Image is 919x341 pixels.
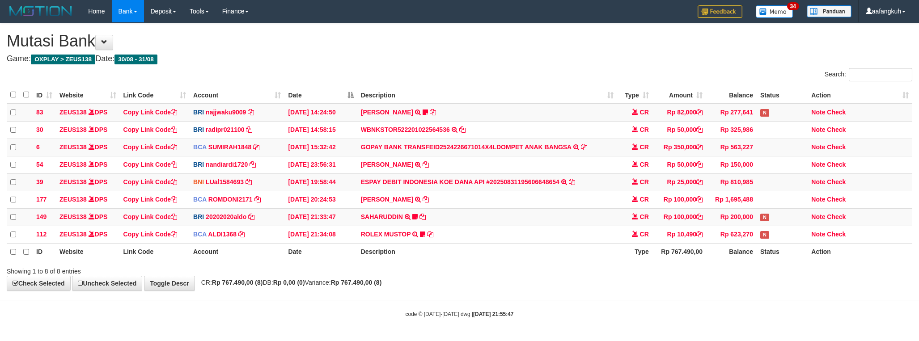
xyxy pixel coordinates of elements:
th: Date [284,243,357,261]
td: DPS [56,104,120,122]
a: radipr021100 [206,126,244,133]
a: Note [811,213,825,220]
span: 39 [36,178,43,185]
a: Copy 20202020aldo to clipboard [248,213,254,220]
span: 83 [36,109,43,116]
td: Rp 25,000 [652,173,706,191]
img: panduan.png [807,5,851,17]
a: ESPAY DEBIT INDONESIA KOE DANA API #20250831195606648654 [361,178,559,185]
span: CR [640,161,649,168]
span: 6 [36,143,40,151]
img: MOTION_logo.png [7,4,75,18]
a: ROMDONI2171 [208,196,253,203]
a: [PERSON_NAME] [361,196,413,203]
td: Rp 82,000 [652,104,706,122]
a: WBNKSTOR522201022564536 [361,126,450,133]
a: Copy WBNKSTOR522201022564536 to clipboard [459,126,466,133]
td: DPS [56,173,120,191]
a: Copy TARI PRATIWI to clipboard [430,109,436,116]
a: Copy radipr021100 to clipboard [246,126,252,133]
a: Note [811,161,825,168]
span: CR [640,126,649,133]
a: Copy Rp 100,000 to clipboard [696,213,703,220]
img: Feedback.jpg [698,5,742,18]
td: [DATE] 19:58:44 [284,173,357,191]
a: Copy Link Code [123,109,178,116]
td: Rp 277,641 [706,104,757,122]
a: Check [827,109,846,116]
a: nandiardi1720 [206,161,248,168]
a: 20202020aldo [206,213,246,220]
td: DPS [56,121,120,139]
span: BRI [193,213,204,220]
td: Rp 563,227 [706,139,757,156]
th: Balance [706,86,757,104]
a: Copy ROLEX MUSTOP to clipboard [427,231,433,238]
td: DPS [56,139,120,156]
span: 112 [36,231,47,238]
a: Copy Link Code [123,231,178,238]
th: Website [56,243,120,261]
a: ZEUS138 [59,213,87,220]
a: ROLEX MUSTOP [361,231,411,238]
span: 30 [36,126,43,133]
a: Copy Rp 100,000 to clipboard [696,196,703,203]
th: Type: activate to sort column ascending [617,86,652,104]
th: Action [808,243,912,261]
a: Copy VALENTINO LAHU to clipboard [423,161,429,168]
a: Copy Rp 350,000 to clipboard [696,143,703,151]
span: 149 [36,213,47,220]
span: CR [640,196,649,203]
a: Check [827,231,846,238]
span: CR [640,213,649,220]
td: Rp 325,986 [706,121,757,139]
a: ZEUS138 [59,143,87,151]
th: Website: activate to sort column ascending [56,86,120,104]
th: Description [357,243,617,261]
td: [DATE] 14:24:50 [284,104,357,122]
a: Check [827,143,846,151]
a: Copy Link Code [123,213,178,220]
th: Type [617,243,652,261]
a: Copy LUal1584693 to clipboard [246,178,252,185]
small: code © [DATE]-[DATE] dwg | [406,311,514,317]
td: Rp 100,000 [652,208,706,226]
a: Copy ABDUL GAFUR to clipboard [423,196,429,203]
a: Copy GOPAY BANK TRANSFEID2524226671014X4LDOMPET ANAK BANGSA to clipboard [581,143,587,151]
td: [DATE] 21:33:47 [284,208,357,226]
a: [PERSON_NAME] [361,109,413,116]
a: Note [811,143,825,151]
h1: Mutasi Bank [7,32,912,50]
a: SUMIRAH1848 [208,143,251,151]
input: Search: [849,68,912,81]
span: OXPLAY > ZEUS138 [31,55,95,64]
div: Showing 1 to 8 of 8 entries [7,263,376,276]
th: Description: activate to sort column ascending [357,86,617,104]
a: Note [811,196,825,203]
td: DPS [56,208,120,226]
span: BRI [193,161,204,168]
a: Check [827,178,846,185]
td: Rp 50,000 [652,156,706,173]
span: 30/08 - 31/08 [114,55,157,64]
img: Button%20Memo.svg [756,5,793,18]
th: ID: activate to sort column ascending [33,86,56,104]
a: Copy najjwaku9009 to clipboard [248,109,254,116]
a: SAHARUDDIN [361,213,403,220]
span: CR [640,178,649,185]
th: Status [757,243,808,261]
a: ALDI1368 [208,231,237,238]
a: ZEUS138 [59,109,87,116]
td: [DATE] 14:58:15 [284,121,357,139]
a: Copy ALDI1368 to clipboard [238,231,245,238]
a: Note [811,109,825,116]
td: Rp 10,490 [652,226,706,243]
a: ZEUS138 [59,161,87,168]
td: [DATE] 15:32:42 [284,139,357,156]
td: Rp 810,985 [706,173,757,191]
a: Copy Rp 50,000 to clipboard [696,161,703,168]
span: BCA [193,231,207,238]
td: Rp 350,000 [652,139,706,156]
strong: Rp 767.490,00 (8) [331,279,382,286]
th: Link Code: activate to sort column ascending [120,86,190,104]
